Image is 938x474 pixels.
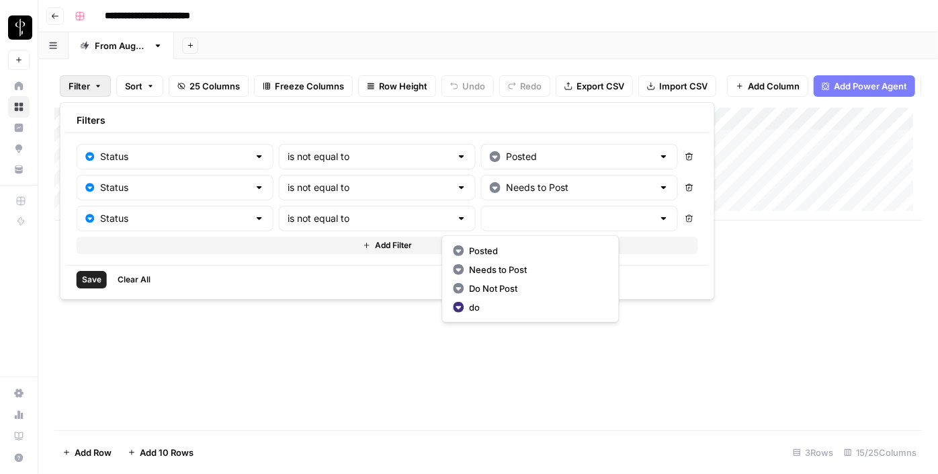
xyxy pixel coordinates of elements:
[520,79,542,93] span: Redo
[100,181,249,194] input: Status
[379,79,427,93] span: Row Height
[120,442,202,463] button: Add 10 Rows
[75,446,112,459] span: Add Row
[814,75,915,97] button: Add Power Agent
[659,79,708,93] span: Import CSV
[100,212,249,225] input: Status
[787,442,839,463] div: 3 Rows
[462,79,485,93] span: Undo
[8,383,30,404] a: Settings
[8,426,30,447] a: Learning Hub
[8,11,30,44] button: Workspace: LP Production Workloads
[60,102,715,300] div: Filter
[834,79,907,93] span: Add Power Agent
[69,32,174,59] a: From [DATE]
[288,181,451,194] input: is not equal to
[748,79,800,93] span: Add Column
[54,442,120,463] button: Add Row
[8,15,32,40] img: LP Production Workloads Logo
[358,75,436,97] button: Row Height
[189,79,240,93] span: 25 Columns
[82,274,101,286] span: Save
[469,244,602,258] span: Posted
[60,75,111,97] button: Filter
[375,239,412,251] span: Add Filter
[8,159,30,180] a: Your Data
[506,181,653,194] input: Needs to Post
[839,442,922,463] div: 15/25 Columns
[499,75,550,97] button: Redo
[469,263,602,276] span: Needs to Post
[8,96,30,118] a: Browse
[116,75,163,97] button: Sort
[118,274,151,286] span: Clear All
[169,75,249,97] button: 25 Columns
[125,79,142,93] span: Sort
[8,404,30,426] a: Usage
[8,75,30,97] a: Home
[140,446,194,459] span: Add 10 Rows
[469,282,602,295] span: Do Not Post
[77,237,698,254] button: Add Filter
[506,150,653,163] input: Posted
[469,301,602,314] span: do
[254,75,353,97] button: Freeze Columns
[638,75,716,97] button: Import CSV
[112,271,156,288] button: Clear All
[8,117,30,139] a: Insights
[556,75,633,97] button: Export CSV
[275,79,344,93] span: Freeze Columns
[727,75,808,97] button: Add Column
[69,79,90,93] span: Filter
[288,150,451,163] input: is not equal to
[8,447,30,469] button: Help + Support
[100,150,249,163] input: Status
[77,271,107,288] button: Save
[95,39,148,52] div: From [DATE]
[8,138,30,159] a: Opportunities
[66,108,709,133] div: Filters
[577,79,624,93] span: Export CSV
[288,212,451,225] input: is not equal to
[441,75,494,97] button: Undo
